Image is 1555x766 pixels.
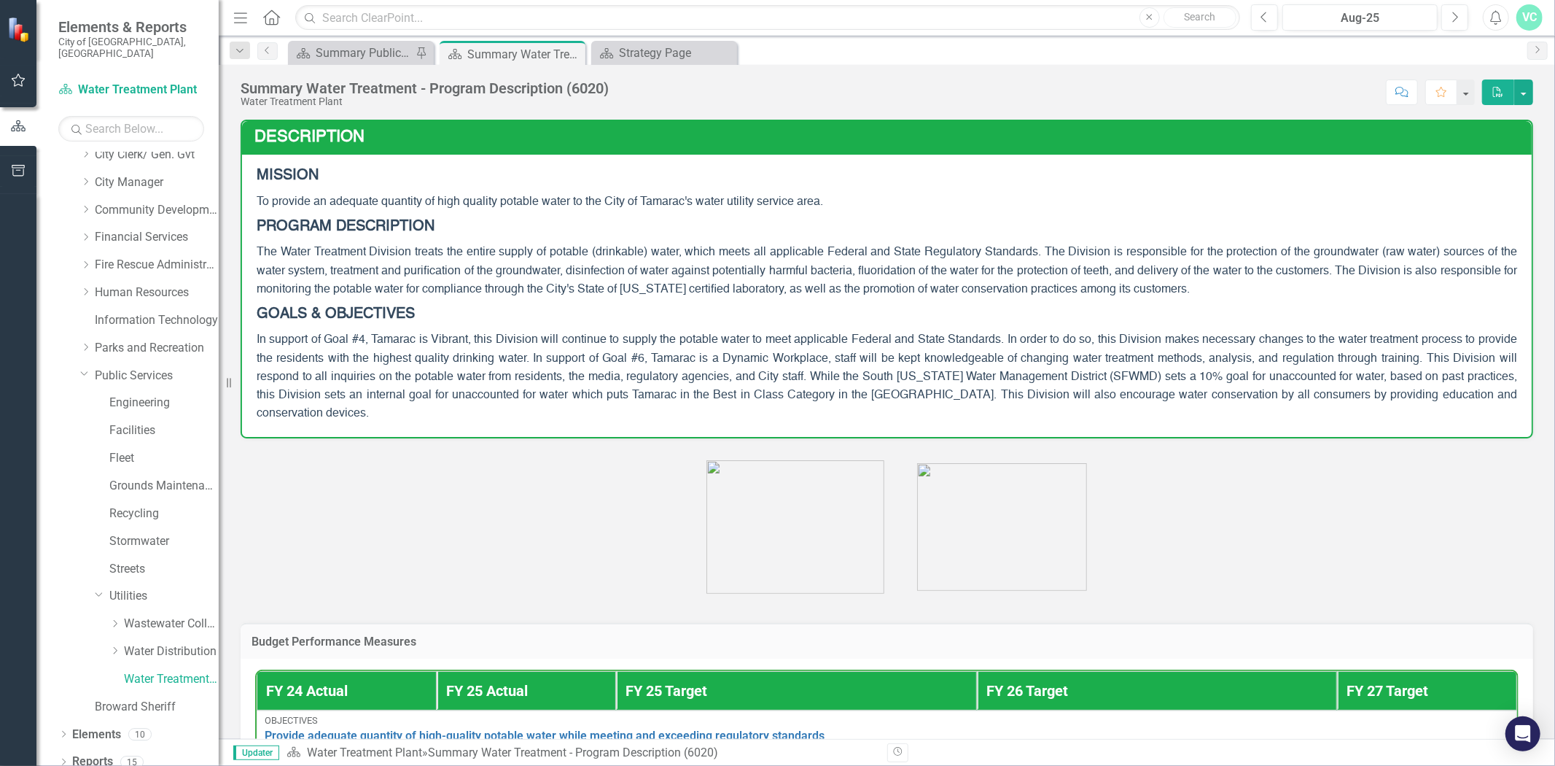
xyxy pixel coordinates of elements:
[95,285,219,301] a: Human Resources
[109,450,219,467] a: Fleet
[1164,7,1236,28] button: Search
[95,174,219,191] a: City Manager
[95,229,219,246] a: Financial Services
[257,220,434,234] strong: PROGRAM DESCRIPTION
[241,80,609,96] div: Summary Water Treatment - Program Description (6020)
[95,699,219,716] a: Broward Sheriff
[595,44,733,62] a: Strategy Page
[257,247,1517,295] span: The Water Treatment Division treats the entire supply of potable (drinkable) water, which meets a...
[109,422,219,439] a: Facilities
[1184,11,1215,23] span: Search
[95,202,219,219] a: Community Development
[1516,4,1543,31] button: VC
[257,307,415,322] strong: GOALS & OBJECTIVES
[95,147,219,163] a: City Clerk/ Gen. Gvt
[58,18,204,36] span: Elements & Reports
[95,340,219,357] a: Parks and Recreation
[124,671,219,688] a: Water Treatment Plant
[287,745,876,762] div: »
[254,128,1524,146] h3: Description
[265,730,1509,743] a: Provide adequate quantity of high-quality potable water while meeting and exceeding regulatory st...
[307,746,422,759] a: Water Treatment Plant
[95,312,219,329] a: Information Technology
[128,728,152,740] div: 10
[292,44,412,62] a: Summary Public Works Administration (5001)
[257,169,319,183] strong: MISSION
[109,533,219,550] a: Stormwater
[95,368,219,384] a: Public Services
[95,257,219,274] a: Fire Rescue Administration
[7,17,33,42] img: ClearPoint Strategy
[124,616,219,632] a: Wastewater Collection
[467,45,582,63] div: Summary Water Treatment - Program Description (6020)
[917,463,1087,591] img: image%20v43.png
[72,727,121,743] a: Elements
[1282,4,1438,31] button: Aug-25
[58,82,204,98] a: Water Treatment Plant
[109,561,219,578] a: Streets
[265,716,1509,726] div: Objectives
[316,44,412,62] div: Summary Public Works Administration (5001)
[109,506,219,522] a: Recycling
[257,334,1517,419] span: In support of Goal #4, Tamarac is Vibrant, this Division will continue to supply the potable wate...
[295,5,1240,31] input: Search ClearPoint...
[1505,716,1540,751] div: Open Intercom Messenger
[233,746,279,760] span: Updater
[109,478,219,495] a: Grounds Maintenance
[706,460,884,594] img: image%20v44.png
[241,96,609,107] div: Water Treatment Plant
[619,44,733,62] div: Strategy Page
[58,36,204,60] small: City of [GEOGRAPHIC_DATA], [GEOGRAPHIC_DATA]
[109,588,219,605] a: Utilities
[109,395,219,411] a: Engineering
[252,635,1522,649] h3: Budget Performance Measures
[124,643,219,660] a: Water Distribution
[58,116,204,142] input: Search Below...
[428,746,718,759] div: Summary Water Treatment - Program Description (6020)
[257,711,1517,747] td: Double-Click to Edit Right Click for Context Menu
[257,196,823,208] span: To provide an adequate quantity of high quality potable water to the City of Tamarac's water util...
[1287,9,1433,27] div: Aug-25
